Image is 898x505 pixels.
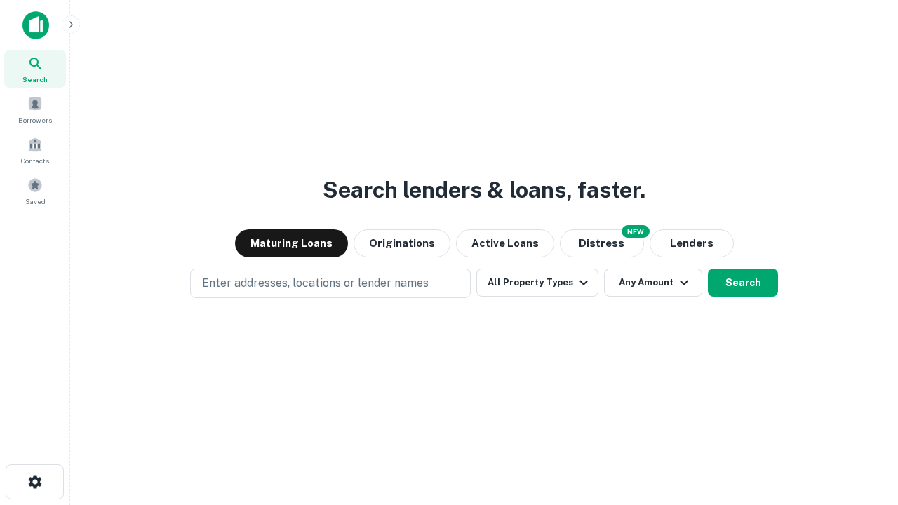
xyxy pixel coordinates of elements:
[22,11,49,39] img: capitalize-icon.png
[456,229,554,257] button: Active Loans
[4,131,66,169] a: Contacts
[4,172,66,210] a: Saved
[25,196,46,207] span: Saved
[190,269,471,298] button: Enter addresses, locations or lender names
[4,50,66,88] a: Search
[604,269,702,297] button: Any Amount
[4,90,66,128] a: Borrowers
[354,229,450,257] button: Originations
[650,229,734,257] button: Lenders
[202,275,429,292] p: Enter addresses, locations or lender names
[622,225,650,238] div: NEW
[476,269,598,297] button: All Property Types
[18,114,52,126] span: Borrowers
[21,155,49,166] span: Contacts
[828,393,898,460] iframe: Chat Widget
[22,74,48,85] span: Search
[323,173,645,207] h3: Search lenders & loans, faster.
[560,229,644,257] button: Search distressed loans with lien and other non-mortgage details.
[235,229,348,257] button: Maturing Loans
[708,269,778,297] button: Search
